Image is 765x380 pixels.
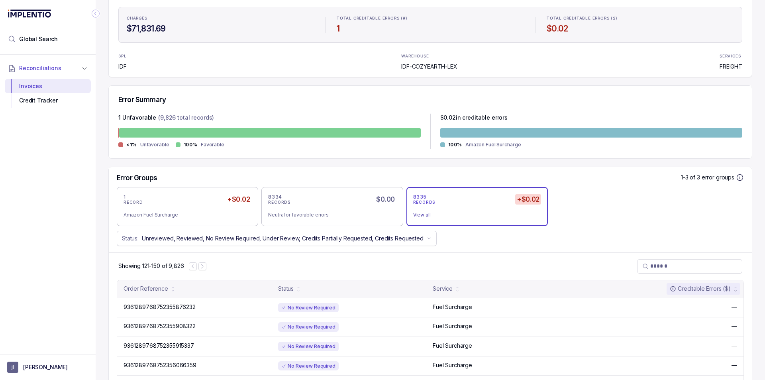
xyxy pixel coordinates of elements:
[117,173,157,182] h5: Error Groups
[433,342,472,350] p: Fuel Surcharge
[124,342,194,350] p: 9361289768752355915337
[124,285,168,293] div: Order Reference
[702,173,734,181] p: error groups
[142,234,424,242] p: Unreviewed, Reviewed, No Review Required, Under Review, Credits Partially Requested, Credits Requ...
[681,173,702,181] p: 1-3 of 3
[140,141,169,149] p: Unfavorable
[198,262,206,270] button: Next Page
[413,200,435,205] p: RECORDS
[375,194,396,205] h5: $0.00
[19,35,58,43] span: Global Search
[401,54,429,59] p: WAREHOUSE
[127,23,314,34] h4: $71,831.69
[337,16,408,21] p: TOTAL CREDITABLE ERRORS (#)
[91,9,100,18] div: Collapse Icon
[122,10,319,39] li: Statistic CHARGES
[732,303,737,311] p: —
[118,262,184,270] p: Showing 121-150 of 9,826
[5,59,91,77] button: Reconciliations
[515,194,541,205] h5: +$0.02
[158,114,214,123] p: (9,826 total records)
[542,10,739,39] li: Statistic TOTAL CREDITABLE ERRORS ($)
[278,303,339,313] div: No Review Required
[226,194,251,205] h5: +$0.02
[124,361,196,369] p: 9361289768752356066359
[117,231,437,246] button: Status:Unreviewed, Reviewed, No Review Required, Under Review, Credits Partially Requested, Credi...
[268,200,290,205] p: RECORDS
[11,79,84,93] div: Invoices
[278,285,294,293] div: Status
[278,322,339,332] div: No Review Required
[433,303,472,311] p: Fuel Surcharge
[124,303,196,311] p: 9361289768752355876232
[124,200,143,205] p: RECORD
[127,16,147,21] p: CHARGES
[413,211,535,219] div: View all
[465,141,521,149] p: Amazon Fuel Surcharge
[413,194,427,200] p: 8335
[118,114,156,123] p: 1 Unfavorable
[5,77,91,110] div: Reconciliations
[720,63,742,71] p: FREIGHT
[433,361,472,369] p: Fuel Surcharge
[720,54,741,59] p: SERVICES
[7,362,88,373] button: User initials[PERSON_NAME]
[184,142,198,148] p: 100%
[268,194,282,200] p: 8334
[118,262,184,270] div: Remaining page entries
[23,363,68,371] p: [PERSON_NAME]
[19,64,61,72] span: Reconciliations
[278,361,339,371] div: No Review Required
[126,142,137,148] p: <1%
[448,142,462,148] p: 100%
[118,63,139,71] p: IDF
[268,211,390,219] div: Neutral or favorable errors
[332,10,529,39] li: Statistic TOTAL CREDITABLE ERRORS (#)
[440,114,508,123] p: $ 0.02 in creditable errors
[337,23,524,34] h4: 1
[124,194,126,200] p: 1
[7,362,18,373] span: User initials
[670,285,731,293] div: Creditable Errors ($)
[547,16,618,21] p: TOTAL CREDITABLE ERRORS ($)
[732,322,737,330] p: —
[124,211,245,219] div: Amazon Fuel Surcharge
[118,7,742,43] ul: Statistic Highlights
[547,23,734,34] h4: $0.02
[118,54,139,59] p: 3PL
[433,285,453,293] div: Service
[122,234,139,242] p: Status:
[118,95,166,104] h5: Error Summary
[433,322,472,330] p: Fuel Surcharge
[732,342,737,350] p: —
[401,63,457,71] p: IDF-COZYEARTH-LEX
[124,322,196,330] p: 9361289768752355908322
[732,361,737,369] p: —
[201,141,224,149] p: Favorable
[278,342,339,351] div: No Review Required
[11,93,84,108] div: Credit Tracker
[189,262,197,270] button: Previous Page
